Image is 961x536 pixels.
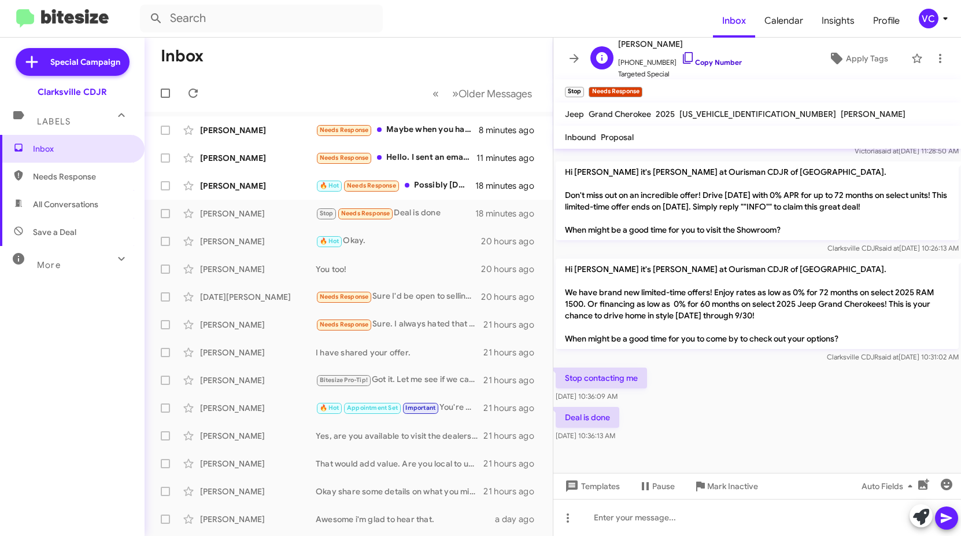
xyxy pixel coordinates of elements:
[556,259,959,349] p: Hi [PERSON_NAME] it's [PERSON_NAME] at Ourisman CDJR of [GEOGRAPHIC_DATA]. We have brand new limi...
[320,376,368,384] span: Bitesize Pro-Tip!
[684,476,767,497] button: Mark Inactive
[827,353,959,361] span: Clarksville CDJR [DATE] 10:31:02 AM
[320,126,369,134] span: Needs Response
[618,68,742,80] span: Targeted Special
[629,476,684,497] button: Pause
[864,4,909,38] a: Profile
[565,87,584,97] small: Stop
[320,321,369,328] span: Needs Response
[878,146,899,155] span: said at
[601,132,634,142] span: Proposal
[481,236,544,247] div: 20 hours ago
[479,124,544,136] div: 8 minutes ago
[810,48,905,69] button: Apply Tags
[563,476,620,497] span: Templates
[841,109,905,119] span: [PERSON_NAME]
[707,476,758,497] span: Mark Inactive
[33,171,131,182] span: Needs Response
[483,375,544,386] div: 21 hours ago
[320,210,334,217] span: Stop
[481,291,544,303] div: 20 hours ago
[556,161,959,240] p: Hi [PERSON_NAME] it's [PERSON_NAME] at Ourisman CDJR of [GEOGRAPHIC_DATA]. Don't miss out on an i...
[681,58,742,67] a: Copy Number
[445,82,539,105] button: Next
[495,513,544,525] div: a day ago
[483,486,544,497] div: 21 hours ago
[556,368,647,388] p: Stop contacting me
[846,48,888,69] span: Apply Tags
[200,291,316,303] div: [DATE][PERSON_NAME]
[161,47,204,65] h1: Inbox
[320,237,339,245] span: 🔥 Hot
[459,87,532,100] span: Older Messages
[909,9,948,28] button: VC
[200,430,316,442] div: [PERSON_NAME]
[200,263,316,275] div: [PERSON_NAME]
[16,48,130,76] a: Special Campaign
[33,199,98,210] span: All Conversations
[556,392,618,401] span: [DATE] 10:36:09 AM
[812,4,864,38] a: Insights
[565,109,584,119] span: Jeep
[200,319,316,331] div: [PERSON_NAME]
[200,347,316,358] div: [PERSON_NAME]
[589,109,651,119] span: Grand Cherokee
[200,152,316,164] div: [PERSON_NAME]
[320,182,339,189] span: 🔥 Hot
[553,476,629,497] button: Templates
[452,86,459,101] span: »
[140,5,383,32] input: Search
[320,404,339,412] span: 🔥 Hot
[347,182,396,189] span: Needs Response
[405,404,435,412] span: Important
[827,244,959,252] span: Clarksville CDJR [DATE] 10:26:13 AM
[426,82,446,105] button: Previous
[855,146,959,155] span: Victoria [DATE] 11:28:50 AM
[713,4,755,38] a: Inbox
[483,458,544,469] div: 21 hours ago
[316,513,495,525] div: Awesome i'm glad to hear that.
[879,244,899,252] span: said at
[200,375,316,386] div: [PERSON_NAME]
[316,373,483,387] div: Got it. Let me see if we canw ork something out [DATE].
[200,208,316,219] div: [PERSON_NAME]
[852,476,926,497] button: Auto Fields
[316,263,481,275] div: You too!
[50,56,120,68] span: Special Campaign
[320,293,369,300] span: Needs Response
[316,290,481,303] div: Sure I'd be open to selling it but I'm not looking to get into another vehicle. Really just inter...
[200,124,316,136] div: [PERSON_NAME]
[556,431,615,440] span: [DATE] 10:36:13 AM
[652,476,675,497] span: Pause
[481,263,544,275] div: 20 hours ago
[33,143,131,155] span: Inbox
[476,152,544,164] div: 11 minutes ago
[878,353,899,361] span: said at
[200,486,316,497] div: [PERSON_NAME]
[200,513,316,525] div: [PERSON_NAME]
[38,86,107,98] div: Clarksville CDJR
[755,4,812,38] span: Calendar
[565,132,596,142] span: Inbound
[316,401,483,414] div: You're welcome
[483,347,544,358] div: 21 hours ago
[618,51,742,68] span: [PHONE_NUMBER]
[347,404,398,412] span: Appointment Set
[316,234,481,248] div: Okay.
[320,154,369,161] span: Needs Response
[618,37,742,51] span: [PERSON_NAME]
[483,319,544,331] div: 21 hours ago
[316,123,479,137] div: Maybe when you have one that's fire cracker red for thirty thousand dollars as advertised
[33,226,76,238] span: Save a Deal
[37,260,61,270] span: More
[316,347,483,358] div: I have shared your offer.
[341,210,390,217] span: Needs Response
[316,458,483,469] div: That would add value. Are you local to us? Are you available to visit the dealership [DATE] or do...
[475,180,544,192] div: 18 minutes ago
[433,86,439,101] span: «
[483,430,544,442] div: 21 hours ago
[316,486,483,497] div: Okay share some details on what you might be shopping for.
